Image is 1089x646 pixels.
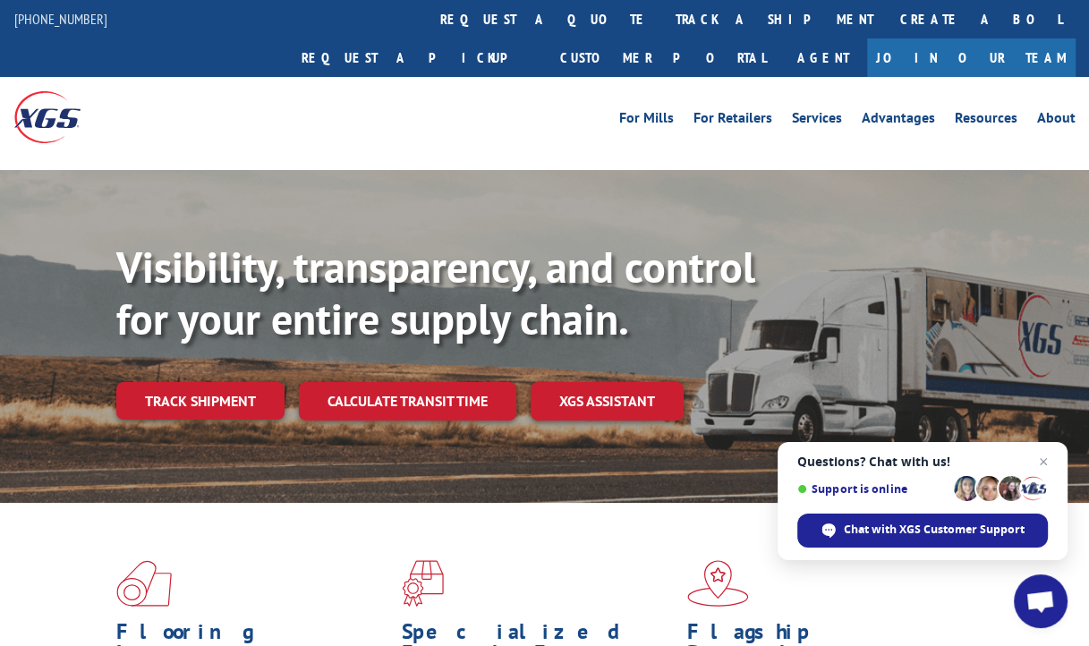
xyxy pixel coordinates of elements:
[1037,111,1076,131] a: About
[288,38,547,77] a: Request a pickup
[116,382,285,420] a: Track shipment
[797,482,948,496] span: Support is online
[116,560,172,607] img: xgs-icon-total-supply-chain-intelligence-red
[402,560,444,607] img: xgs-icon-focused-on-flooring-red
[14,10,107,28] a: [PHONE_NUMBER]
[955,111,1017,131] a: Resources
[693,111,772,131] a: For Retailers
[867,38,1076,77] a: Join Our Team
[687,560,749,607] img: xgs-icon-flagship-distribution-model-red
[619,111,674,131] a: For Mills
[1014,574,1068,628] a: Open chat
[116,239,755,346] b: Visibility, transparency, and control for your entire supply chain.
[797,455,1048,469] span: Questions? Chat with us!
[862,111,935,131] a: Advantages
[779,38,867,77] a: Agent
[797,514,1048,548] span: Chat with XGS Customer Support
[531,382,684,421] a: XGS ASSISTANT
[844,522,1025,538] span: Chat with XGS Customer Support
[792,111,842,131] a: Services
[299,382,516,421] a: Calculate transit time
[547,38,779,77] a: Customer Portal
